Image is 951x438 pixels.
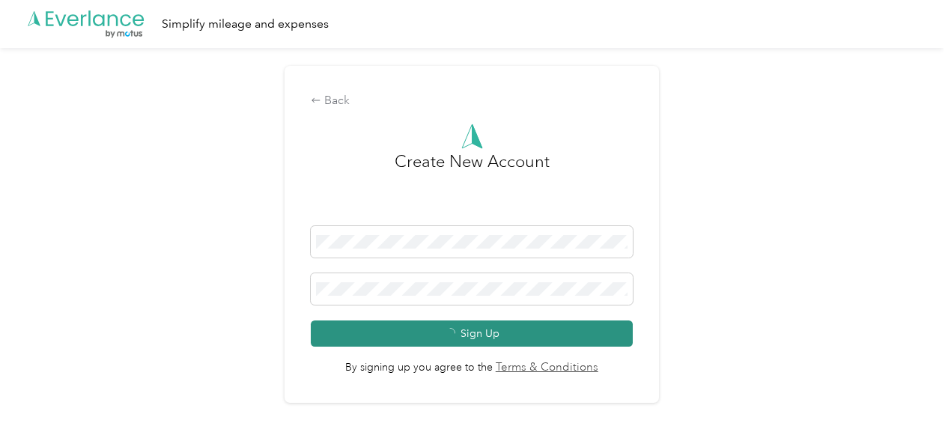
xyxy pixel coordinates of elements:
h3: Create New Account [395,149,550,226]
div: Back [311,92,633,110]
span: By signing up you agree to the [311,347,633,377]
a: Terms & Conditions [493,359,598,377]
div: Simplify mileage and expenses [162,15,329,34]
button: Sign Up [311,320,633,347]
